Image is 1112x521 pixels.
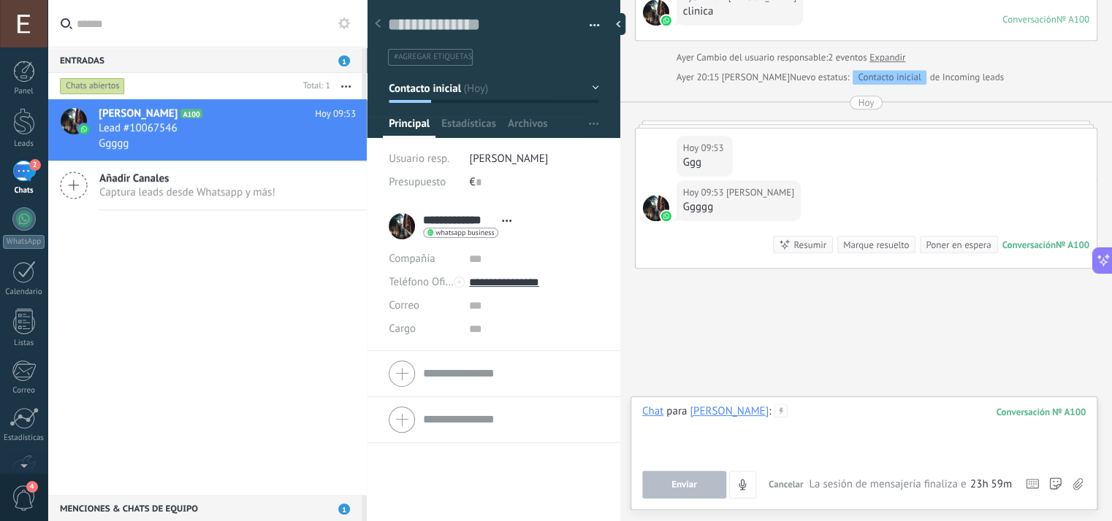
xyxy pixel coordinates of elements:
div: Ggg [683,155,726,170]
div: Panel [3,87,45,96]
div: clinica [683,4,796,19]
div: Usuario resp. [389,147,458,171]
div: € [469,171,598,194]
span: whatsapp business [435,229,494,236]
span: 2 [29,159,41,171]
div: Cargo [389,317,458,341]
span: Cargo [389,323,416,334]
div: Conversación [1002,239,1056,251]
span: 1 [338,503,350,514]
div: Emilian Simon [690,404,769,417]
div: Ggggg [683,200,794,215]
span: para [666,404,687,419]
div: Menciones & Chats de equipo [47,495,362,521]
span: 2 eventos [828,50,867,65]
button: Cancelar [763,471,810,498]
span: [PERSON_NAME] [469,152,548,166]
div: Poner en espera [926,238,991,252]
div: Hoy [858,96,875,109]
div: Chats [3,186,45,196]
span: Lead #10067546 [99,121,178,136]
a: avataricon[PERSON_NAME]A100Hoy 09:53Lead #10067546Ggggg [47,99,367,161]
div: Correo [3,386,45,395]
div: Listas [3,339,45,348]
span: Presupuesto [389,175,446,189]
div: Chats abiertos [60,77,125,95]
div: Marque resuelto [843,238,909,252]
div: Presupuesto [389,171,458,194]
span: Archivos [508,117,547,138]
span: Añadir Canales [99,171,275,185]
div: Hoy 09:53 [683,141,726,155]
div: Compañía [389,247,458,271]
span: Teléfono Oficina [389,275,465,289]
button: Enviar [642,471,726,498]
div: № A100 [1056,239,1089,251]
button: Más [330,73,362,99]
div: Conversación [1002,13,1056,26]
div: Resumir [793,238,826,252]
div: 100 [996,406,1086,418]
span: Estadísticas [441,117,496,138]
span: Enviar [671,479,697,490]
div: de Incoming leads [790,70,1004,85]
span: Captura leads desde Whatsapp y más! [99,185,275,199]
span: Ggggg [99,136,129,150]
button: Correo [389,294,419,317]
span: A100 [180,109,202,118]
img: waba.svg [661,15,671,26]
div: Cambio del usuario responsable: [677,50,906,65]
span: Hoy 09:53 [315,107,356,121]
img: icon [79,124,89,134]
span: Cancelar [769,478,804,490]
a: Expandir [869,50,905,65]
div: Contacto inicial [853,70,926,85]
img: waba.svg [661,211,671,221]
span: Principal [389,117,430,138]
span: 23h 59m [970,477,1012,492]
div: La sesión de mensajería finaliza en [809,477,1011,492]
div: Entradas [47,47,362,73]
span: 1 [338,55,350,66]
span: Usuario resp. [389,152,449,166]
div: Ayer [677,50,696,65]
span: : [769,404,771,419]
span: Emilian Simon [643,195,669,221]
span: Correo [389,298,419,312]
div: Ayer 20:15 [677,70,722,85]
div: Total: 1 [297,79,330,93]
div: № A100 [1056,13,1089,26]
div: Ocultar [611,13,625,35]
span: Emilian Simon [726,185,794,200]
div: Calendario [3,287,45,297]
div: Hoy 09:53 [683,185,726,200]
span: La sesión de mensajería finaliza en: [809,477,966,492]
span: Nuevo estatus: [790,70,849,85]
span: Emilian Simon [722,71,790,83]
div: WhatsApp [3,235,45,249]
div: Leads [3,139,45,149]
button: Teléfono Oficina [389,271,458,294]
span: #agregar etiquetas [394,52,472,62]
div: Estadísticas [3,433,45,443]
span: [PERSON_NAME] [99,107,178,121]
span: 4 [26,481,38,493]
